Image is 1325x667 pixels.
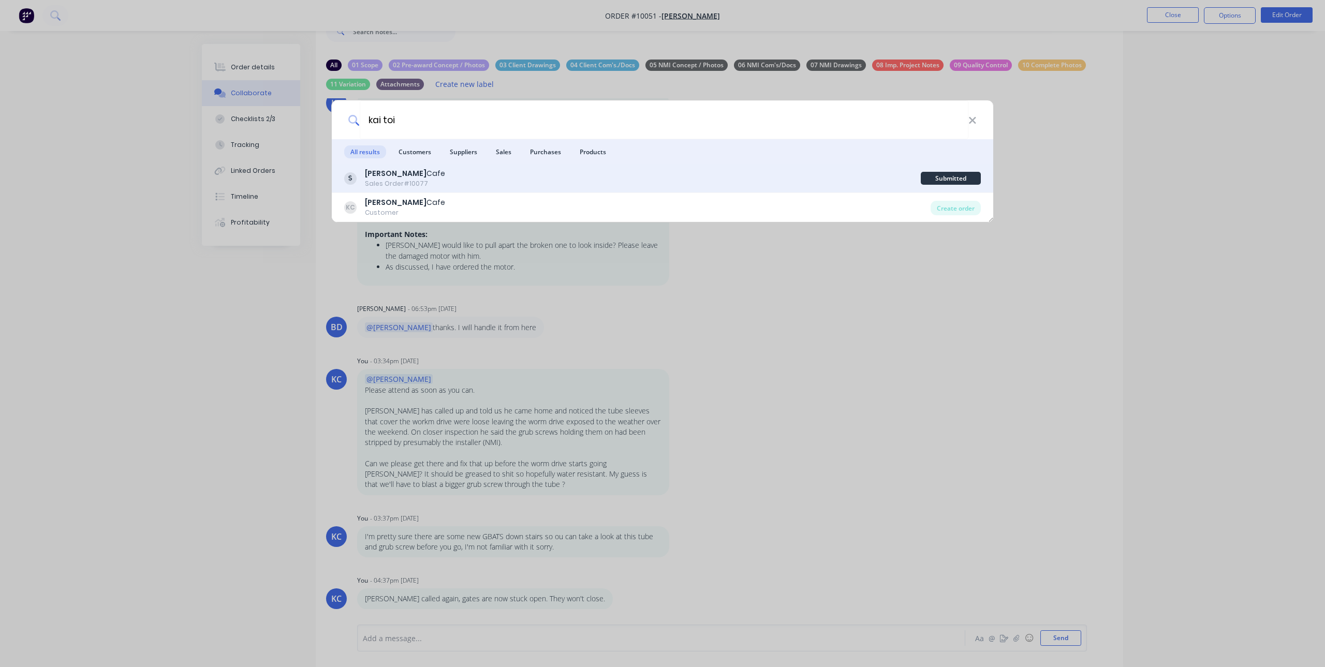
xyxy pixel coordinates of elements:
div: KC [344,201,357,214]
div: Sales Order #10077 [365,179,445,188]
div: Cafe [365,197,445,208]
div: Cafe [365,168,445,179]
div: Create order [931,201,981,215]
div: Submitted [921,172,981,185]
span: Sales [490,145,518,158]
b: [PERSON_NAME] [365,197,426,207]
b: [PERSON_NAME] [365,168,426,179]
span: All results [344,145,386,158]
span: Suppliers [444,145,483,158]
span: Purchases [524,145,567,158]
input: Start typing a customer or supplier name to create a new order... [360,100,968,139]
div: Customer [365,208,445,217]
span: Customers [392,145,437,158]
span: Products [573,145,612,158]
